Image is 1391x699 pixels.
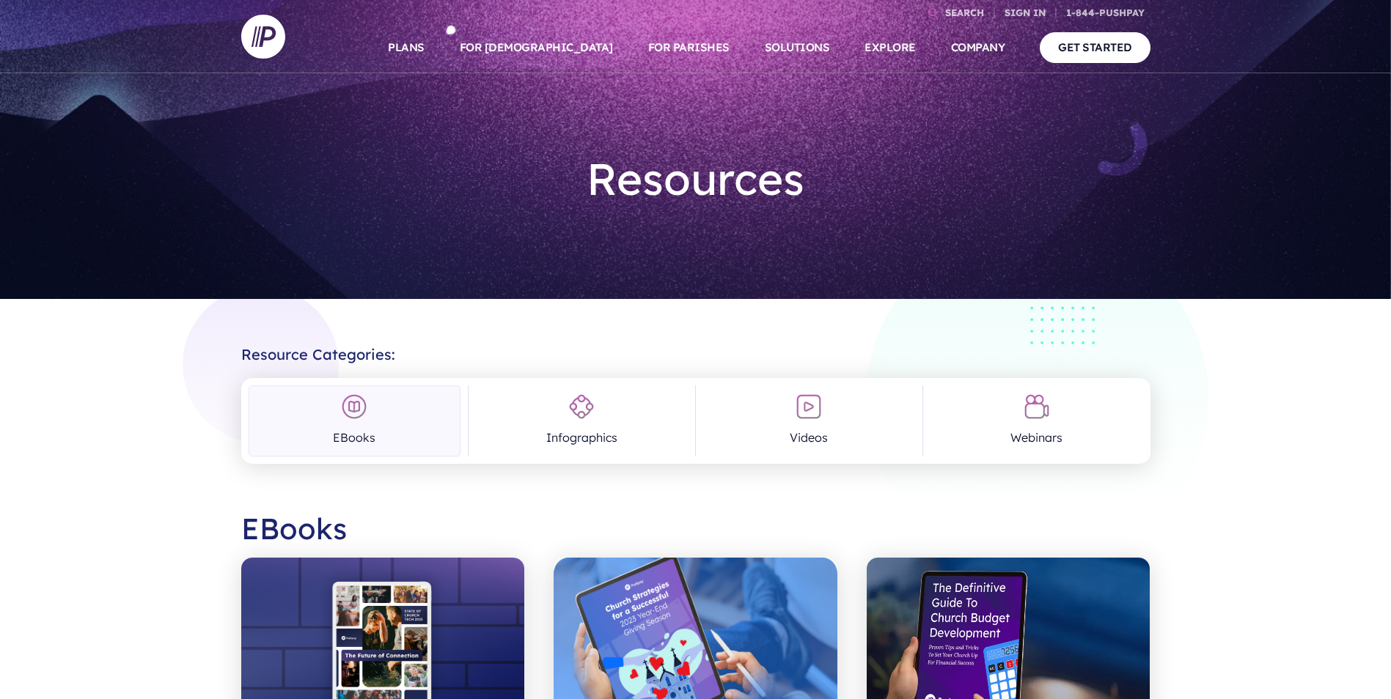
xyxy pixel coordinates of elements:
a: Videos [703,385,915,456]
a: SOLUTIONS [765,22,830,73]
a: Infographics [476,385,688,456]
h1: Resources [480,141,911,217]
a: EXPLORE [865,22,916,73]
a: FOR [DEMOGRAPHIC_DATA] [460,22,613,73]
a: PLANS [388,22,425,73]
a: FOR PARISHES [648,22,730,73]
a: GET STARTED [1040,32,1150,62]
img: Infographics Icon [568,393,595,420]
a: Webinars [931,385,1142,456]
h2: Resource Categories: [241,334,1150,363]
a: EBooks [249,385,460,456]
img: Videos Icon [796,393,822,420]
h2: EBooks [241,499,1150,558]
img: EBooks Icon [341,393,367,420]
a: COMPANY [951,22,1005,73]
img: Webinars Icon [1024,393,1050,420]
